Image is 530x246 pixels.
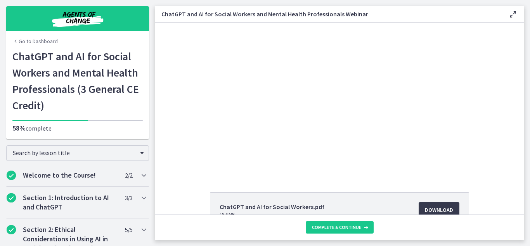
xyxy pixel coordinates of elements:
span: 3 / 3 [125,193,132,202]
span: Download [425,205,453,215]
div: Search by lesson title [6,145,149,161]
span: 58% [12,124,26,133]
i: Completed [7,171,16,180]
span: Search by lesson title [13,149,136,157]
h1: ChatGPT and AI for Social Workers and Mental Health Professionals (3 General CE Credit) [12,48,143,113]
h2: Section 1: Introduction to AI and ChatGPT [23,193,118,212]
p: complete [12,124,143,133]
img: Agents of Change [31,9,124,28]
iframe: Video Lesson [155,23,524,174]
h3: ChatGPT and AI for Social Workers and Mental Health Professionals Webinar [161,9,496,19]
a: Go to Dashboard [12,37,58,45]
span: 5 / 5 [125,225,132,234]
i: Completed [7,225,16,234]
h2: Welcome to the Course! [23,171,118,180]
span: Complete & continue [312,224,361,230]
i: Completed [7,193,16,202]
span: 2 / 2 [125,171,132,180]
span: 18.6 MB [220,211,324,218]
button: Complete & continue [306,221,374,234]
a: Download [419,202,459,218]
span: ChatGPT and AI for Social Workers.pdf [220,202,324,211]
